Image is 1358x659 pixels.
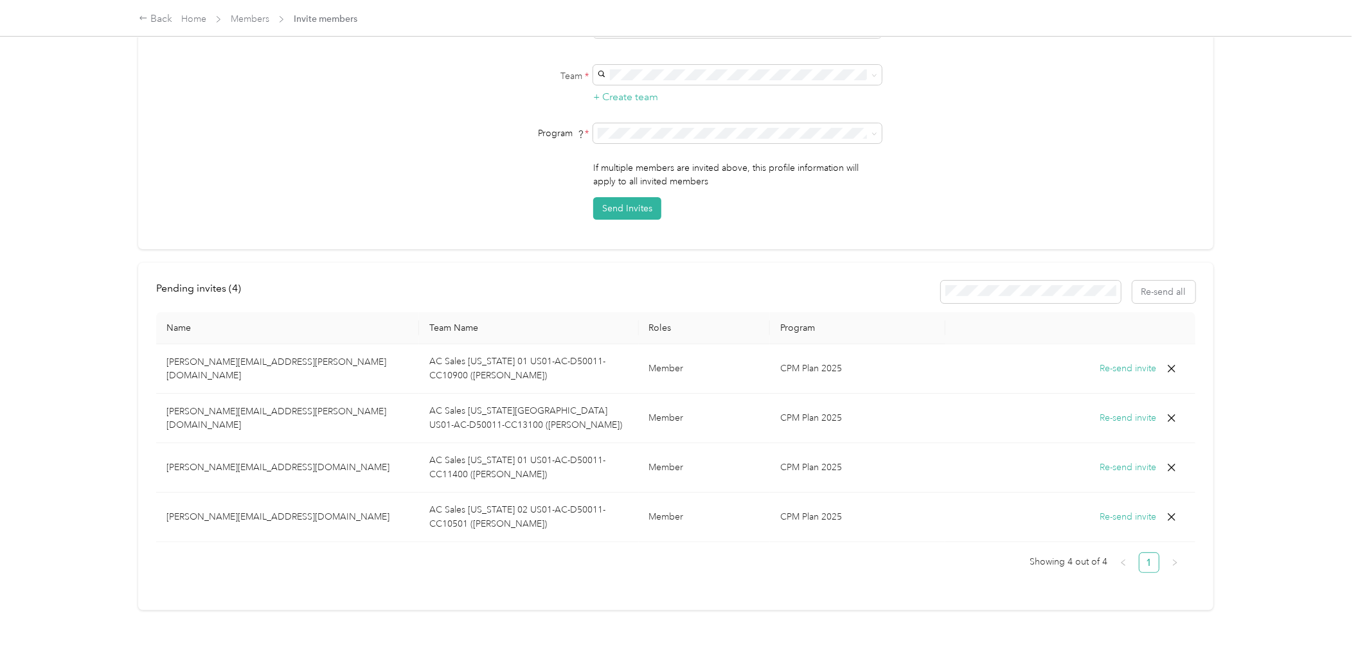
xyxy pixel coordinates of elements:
[156,282,241,294] span: Pending invites
[419,312,638,344] th: Team Name
[1132,281,1195,303] button: Re-send all
[649,511,684,522] span: Member
[1100,411,1156,425] button: Re-send invite
[780,412,842,423] span: CPM Plan 2025
[593,89,658,105] button: + Create team
[181,13,206,24] a: Home
[1120,559,1127,567] span: left
[593,161,882,188] p: If multiple members are invited above, this profile information will apply to all invited members
[166,355,409,382] p: [PERSON_NAME][EMAIL_ADDRESS][PERSON_NAME][DOMAIN_NAME]
[166,461,409,474] p: [PERSON_NAME][EMAIL_ADDRESS][DOMAIN_NAME]
[780,511,842,522] span: CPM Plan 2025
[166,405,409,432] p: [PERSON_NAME][EMAIL_ADDRESS][PERSON_NAME][DOMAIN_NAME]
[429,127,589,140] div: Program
[1139,553,1159,572] a: 1
[429,69,589,83] label: Team
[231,13,269,24] a: Members
[1165,552,1185,573] li: Next Page
[649,462,684,473] span: Member
[156,281,1195,303] div: info-bar
[1113,552,1134,573] li: Previous Page
[166,510,409,523] p: [PERSON_NAME][EMAIL_ADDRESS][DOMAIN_NAME]
[1286,587,1358,659] iframe: Everlance-gr Chat Button Frame
[1113,552,1134,573] button: left
[294,12,358,26] span: Invite members
[156,281,250,303] div: left-menu
[593,197,661,220] button: Send Invites
[649,412,684,423] span: Member
[429,405,622,430] span: AC Sales [US_STATE][GEOGRAPHIC_DATA] US01-AC-D50011-CC13100 ([PERSON_NAME])
[1171,559,1179,567] span: right
[780,363,842,374] span: CPM Plan 2025
[639,312,771,344] th: Roles
[229,282,241,294] span: ( 4 )
[1165,552,1185,573] button: right
[156,312,419,344] th: Name
[1100,362,1156,376] button: Re-send invite
[1100,461,1156,475] button: Re-send invite
[1100,510,1156,524] button: Re-send invite
[1139,552,1159,573] li: 1
[429,356,605,381] span: AC Sales [US_STATE] 01 US01-AC-D50011-CC10900 ([PERSON_NAME])
[429,455,605,480] span: AC Sales [US_STATE] 01 US01-AC-D50011-CC11400 ([PERSON_NAME])
[770,312,945,344] th: Program
[429,504,605,529] span: AC Sales [US_STATE] 02 US01-AC-D50011-CC10501 ([PERSON_NAME])
[941,281,1195,303] div: Resend all invitations
[780,462,842,473] span: CPM Plan 2025
[1030,552,1108,572] span: Showing 4 out of 4
[139,12,172,27] div: Back
[649,363,684,374] span: Member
